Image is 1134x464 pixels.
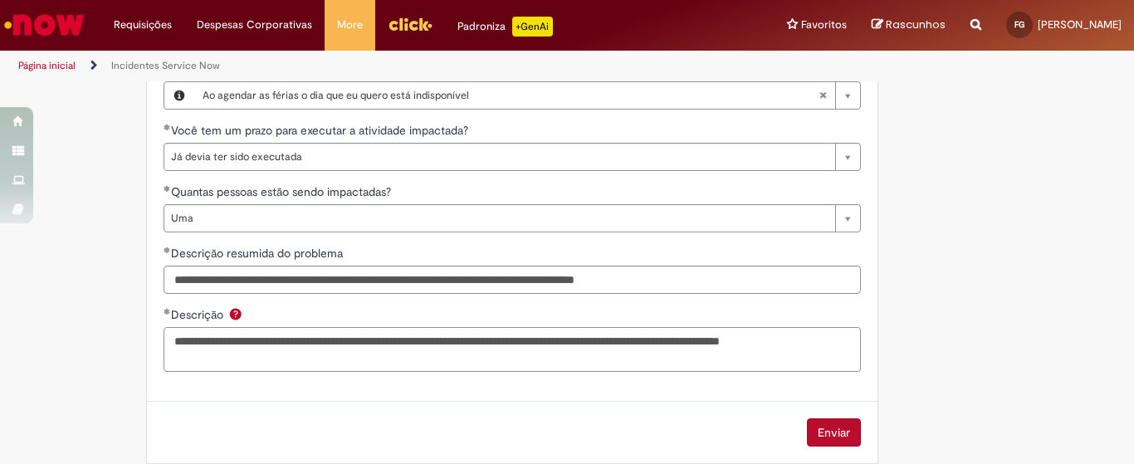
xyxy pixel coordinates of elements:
[164,124,171,130] span: Obrigatório Preenchido
[886,17,946,32] span: Rascunhos
[2,8,87,42] img: ServiceNow
[171,123,472,138] span: Você tem um prazo para executar a atividade impactada?
[171,246,346,261] span: Descrição resumida do problema
[457,17,553,37] div: Padroniza
[1014,19,1024,30] span: FG
[164,247,171,253] span: Obrigatório Preenchido
[164,308,171,315] span: Obrigatório Preenchido
[1038,17,1122,32] span: [PERSON_NAME]
[194,82,860,109] a: Ao agendar as férias o dia que eu quero está indisponívelLimpar campo Sintomas
[337,17,363,33] span: More
[801,17,847,33] span: Favoritos
[807,418,861,447] button: Enviar
[164,185,171,192] span: Obrigatório Preenchido
[226,307,246,320] span: Ajuda para Descrição
[114,17,172,33] span: Requisições
[171,144,827,170] span: Já devia ter sido executada
[872,17,946,33] a: Rascunhos
[171,307,227,322] span: Descrição
[171,205,827,232] span: Uma
[203,82,819,109] span: Ao agendar as férias o dia que eu quero está indisponível
[388,12,433,37] img: click_logo_yellow_360x200.png
[810,82,835,109] abbr: Limpar campo Sintomas
[512,17,553,37] p: +GenAi
[164,82,194,109] button: Sintomas, Visualizar este registro Ao agendar as férias o dia que eu quero está indisponível
[111,59,220,72] a: Incidentes Service Now
[164,327,861,372] textarea: Descrição
[164,266,861,294] input: Descrição resumida do problema
[12,51,744,81] ul: Trilhas de página
[18,59,76,72] a: Página inicial
[197,17,312,33] span: Despesas Corporativas
[171,184,394,199] span: Quantas pessoas estão sendo impactadas?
